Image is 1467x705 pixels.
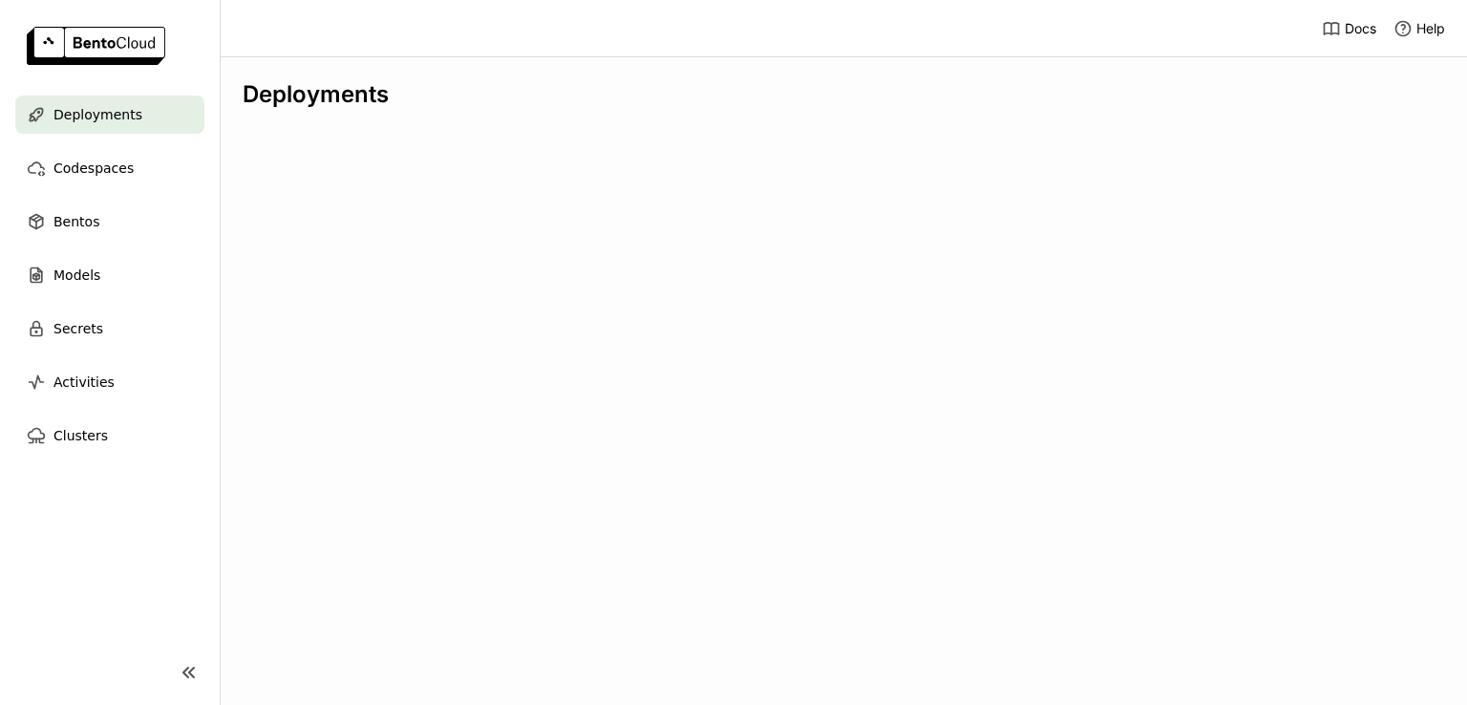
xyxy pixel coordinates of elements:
[1345,20,1376,37] span: Docs
[53,103,142,126] span: Deployments
[1393,19,1445,38] div: Help
[15,363,204,401] a: Activities
[53,157,134,180] span: Codespaces
[15,256,204,294] a: Models
[15,417,204,455] a: Clusters
[53,210,99,233] span: Bentos
[53,264,100,287] span: Models
[27,27,165,65] img: logo
[15,203,204,241] a: Bentos
[1322,19,1376,38] a: Docs
[53,317,103,340] span: Secrets
[53,424,108,447] span: Clusters
[53,371,115,394] span: Activities
[1416,20,1445,37] span: Help
[243,80,1444,109] div: Deployments
[15,310,204,348] a: Secrets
